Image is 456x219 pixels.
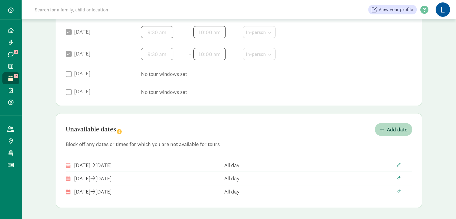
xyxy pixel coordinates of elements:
[368,5,417,14] a: View your profile
[375,123,412,136] button: Add date
[141,48,173,60] input: Start time
[74,174,112,182] div: [DATE] [DATE]
[141,88,412,96] p: No tour windows set
[72,88,91,95] label: [DATE]
[224,174,328,182] div: All day
[66,141,412,148] p: Block off any dates or times for which you are not available for tours
[246,50,273,58] div: In-person
[189,28,191,36] span: -
[141,26,173,38] input: Start time
[66,123,122,136] h2: Unavailable dates
[72,50,91,57] label: [DATE]
[426,190,456,219] iframe: Chat Widget
[193,26,226,38] input: End time
[14,74,18,78] span: 2
[74,161,112,169] div: [DATE] [DATE]
[31,4,199,16] input: Search for a family, child or location
[378,6,413,13] span: View your profile
[72,28,91,35] label: [DATE]
[2,72,19,84] a: 2
[74,187,112,196] div: [DATE] [DATE]
[193,48,226,60] input: End time
[246,28,273,36] div: In-person
[387,125,407,133] span: Add date
[72,70,91,77] label: [DATE]
[2,48,19,60] a: 3
[189,50,191,58] span: -
[224,161,328,169] div: All day
[14,50,18,54] span: 3
[141,70,412,78] p: No tour windows set
[224,187,328,196] div: All day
